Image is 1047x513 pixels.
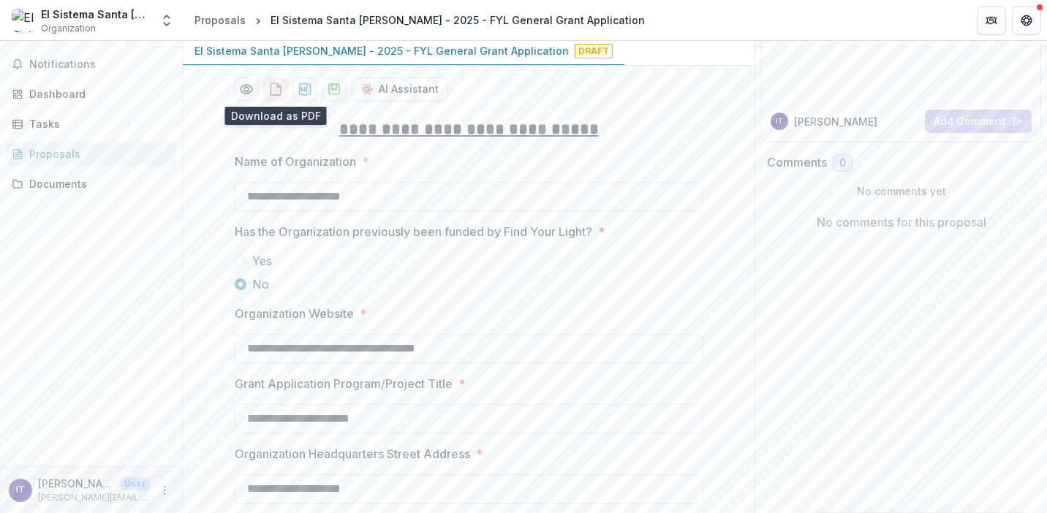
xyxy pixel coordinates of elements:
p: El Sistema Santa [PERSON_NAME] - 2025 - FYL General Grant Application [194,43,569,58]
a: Dashboard [6,82,176,106]
span: No [252,275,269,293]
a: Proposals [189,9,252,31]
span: Yes [252,252,272,270]
p: No comments for this proposal [817,213,986,231]
img: El Sistema Santa Cruz [12,9,35,32]
p: Has the Organization previously been funded by Find Your Light? [235,223,592,240]
button: download-proposal [293,77,317,101]
div: Proposals [29,146,165,161]
button: Partners [977,6,1006,35]
div: Proposals [194,12,246,28]
div: Isabelle Tuncer [776,118,783,125]
button: Get Help [1012,6,1041,35]
button: download-proposal [322,77,346,101]
nav: breadcrumb [189,9,651,31]
p: User [120,477,150,490]
span: Notifications [29,58,170,71]
div: El Sistema Santa [PERSON_NAME] - 2025 - FYL General Grant Application [271,12,645,28]
div: Tasks [29,116,165,132]
h2: Comments [767,156,827,170]
div: El Sistema Santa [PERSON_NAME] [41,7,151,22]
button: Notifications [6,53,176,76]
p: [PERSON_NAME] [794,114,877,129]
p: [PERSON_NAME] [38,476,114,491]
div: Isabelle Tuncer [16,485,25,495]
p: No comments yet [767,183,1035,199]
a: Documents [6,172,176,196]
span: Organization [41,22,96,35]
span: 0 [839,157,846,170]
button: download-proposal [264,77,287,101]
div: Dashboard [29,86,165,102]
p: Grant Application Program/Project Title [235,375,453,392]
p: Name of Organization [235,153,356,170]
div: Documents [29,176,165,191]
button: Preview a432f8e1-99bc-48b1-ae29-8e3c0b9f9e07-0.pdf [235,77,258,101]
span: Draft [575,44,613,58]
button: Open entity switcher [156,6,177,35]
button: AI Assistant [352,77,448,101]
a: Proposals [6,142,176,166]
button: More [156,482,173,499]
p: Organization Headquarters Street Address [235,445,470,463]
button: Add Comment [925,110,1032,133]
a: Tasks [6,112,176,136]
p: [PERSON_NAME][EMAIL_ADDRESS][DOMAIN_NAME] [38,491,150,504]
p: Organization Website [235,305,354,322]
